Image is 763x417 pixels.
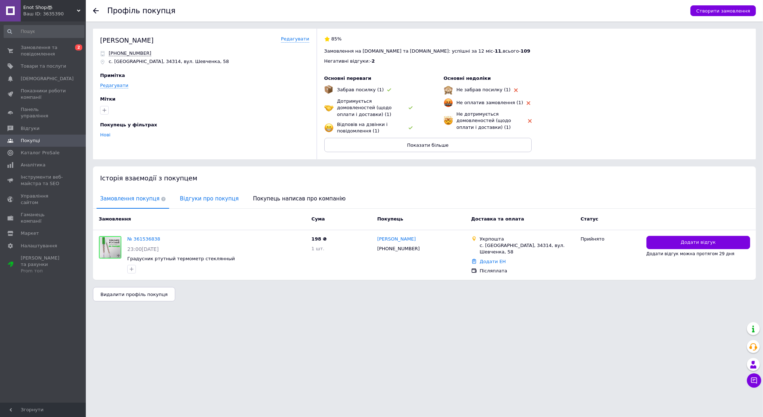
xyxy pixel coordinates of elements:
div: Післяплата [480,268,575,274]
span: Створити замовлення [696,8,750,14]
span: Каталог ProSale [21,150,59,156]
span: Замовлення покупця [97,190,169,208]
span: Аналітика [21,162,45,168]
span: Примітка [100,73,125,78]
span: Замовлення на [DOMAIN_NAME] та [DOMAIN_NAME]: успішні за 12 міс - , всього - [324,48,530,54]
img: emoji [444,98,453,107]
span: Відгуки про покупця [176,190,242,208]
span: Покупці [21,137,40,144]
img: rating-tag-type [528,119,532,123]
span: 1 шт. [311,246,324,251]
img: emoji [324,123,334,132]
input: Пошук [4,25,84,38]
div: Ваш ID: 3635390 [23,11,86,17]
img: emoji [324,103,334,112]
img: emoji [444,116,453,125]
span: Замовлення та повідомлення [21,44,66,57]
button: Показати більше [324,138,532,152]
a: Градусник ртутный термометр стеклянный [127,256,235,261]
span: Панель управління [21,106,66,119]
div: с. [GEOGRAPHIC_DATA], 34314, вул. Шевченка, 58 [480,242,575,255]
a: Фото товару [99,236,122,259]
p: с. [GEOGRAPHIC_DATA], 34314, вул. Шевченка, 58 [109,58,229,65]
div: Укрпошта [480,236,575,242]
a: Редагувати [281,36,309,43]
span: 198 ₴ [311,236,327,242]
span: 23:00[DATE] [127,246,159,252]
h1: Профіль покупця [107,6,176,15]
span: Маркет [21,230,39,237]
span: [DEMOGRAPHIC_DATA] [21,76,74,82]
span: Мітки [100,96,115,102]
img: rating-tag-type [409,106,413,110]
span: Показати більше [407,142,449,148]
img: emoji [324,85,333,94]
img: rating-tag-type [514,88,518,92]
img: Фото товару [99,236,121,258]
span: 11 [495,48,501,54]
a: [PERSON_NAME] [377,236,416,243]
span: Дотримується домовленостей (щодо оплати і доставки) (1) [337,98,392,117]
img: rating-tag-type [527,101,530,105]
a: Нові [100,132,110,137]
span: Інструменти веб-майстра та SEO [21,174,66,187]
img: rating-tag-type [409,126,413,130]
button: Чат з покупцем [747,373,761,388]
span: Товари та послуги [21,63,66,69]
span: Відповів на дзвінки і повідомлення (1) [337,122,388,134]
div: Покупець у фільтрах [100,122,307,128]
button: Додати відгук [646,236,750,249]
span: Історія взаємодії з покупцем [100,174,197,182]
img: emoji [444,85,453,94]
span: Не оплатив замовлення (1) [457,100,523,105]
span: Додати відгук [681,239,716,246]
div: [PHONE_NUMBER] [376,244,421,253]
span: Статус [581,216,599,222]
span: Управління сайтом [21,193,66,206]
span: Негативні відгуки: - [324,58,372,64]
span: 2 [75,44,82,50]
span: Показники роботи компанії [21,88,66,101]
span: Відгуки [21,125,39,132]
span: Покупець [377,216,403,222]
span: 85% [331,36,342,42]
button: Створити замовлення [690,5,756,16]
span: Відправити SMS [109,50,151,56]
span: Основні переваги [324,76,371,81]
span: 109 [521,48,530,54]
span: Гаманець компанії [21,212,66,224]
a: № 361536838 [127,236,160,242]
span: Замовлення [99,216,131,222]
span: Основні недоліки [444,76,491,81]
a: Додати ЕН [480,259,506,264]
div: [PERSON_NAME] [100,36,154,45]
img: rating-tag-type [387,88,391,92]
span: Видалити профіль покупця [100,292,168,297]
span: Не забрав посилку (1) [457,87,511,92]
span: Додати відгук можна протягом 29 дня [646,251,734,256]
div: Prom топ [21,268,66,274]
span: Enot Shop🦝 [23,4,77,11]
span: Cума [311,216,325,222]
div: Прийнято [581,236,641,242]
span: Забрав посилку (1) [337,87,384,92]
span: Покупець написав про компанію [250,190,349,208]
a: Редагувати [100,83,128,88]
span: Налаштування [21,243,57,249]
span: Не дотримується домовленостей (щодо оплати і доставки) (1) [457,111,511,130]
span: 2 [371,58,375,64]
div: Повернутися назад [93,8,99,14]
button: Видалити профіль покупця [93,287,175,301]
span: [PERSON_NAME] та рахунки [21,255,66,275]
span: Доставка та оплата [471,216,524,222]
